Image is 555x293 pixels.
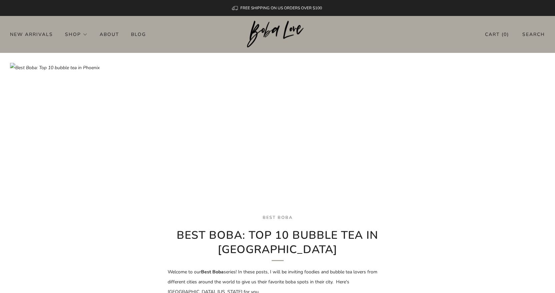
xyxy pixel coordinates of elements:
[263,215,293,220] a: best boba
[168,228,388,261] h1: Best Boba: Top 10 bubble tea in [GEOGRAPHIC_DATA]
[247,21,308,48] img: Boba Love
[10,29,53,40] a: New Arrivals
[131,29,146,40] a: Blog
[100,29,119,40] a: About
[10,63,545,226] img: Best Boba: Top 10 bubble tea in Phoenix
[504,31,507,38] items-count: 0
[168,269,201,275] span: Welcome to our
[240,5,322,11] span: FREE SHIPPING ON US ORDERS OVER $100
[65,29,88,40] a: Shop
[201,269,224,275] strong: Best Boba
[522,29,545,40] a: Search
[485,29,509,40] a: Cart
